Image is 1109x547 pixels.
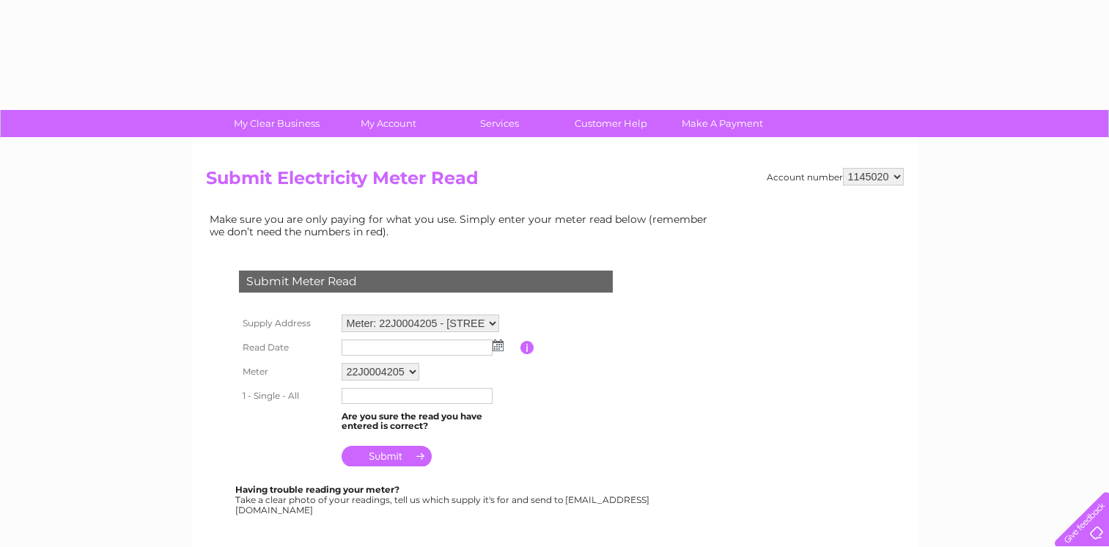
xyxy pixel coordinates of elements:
th: Read Date [235,336,338,359]
div: Take a clear photo of your readings, tell us which supply it's for and send to [EMAIL_ADDRESS][DO... [235,485,652,515]
td: Make sure you are only paying for what you use. Simply enter your meter read below (remember we d... [206,210,719,241]
b: Having trouble reading your meter? [235,484,399,495]
a: Customer Help [550,110,671,137]
td: Are you sure the read you have entered is correct? [338,408,520,436]
a: Services [439,110,560,137]
th: Supply Address [235,311,338,336]
th: Meter [235,359,338,384]
div: Account number [767,168,904,186]
a: Make A Payment [662,110,783,137]
h2: Submit Electricity Meter Read [206,168,904,196]
input: Submit [342,446,432,466]
a: My Account [328,110,449,137]
input: Information [520,341,534,354]
a: My Clear Business [216,110,337,137]
div: Submit Meter Read [239,271,613,293]
th: 1 - Single - All [235,384,338,408]
img: ... [493,339,504,351]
